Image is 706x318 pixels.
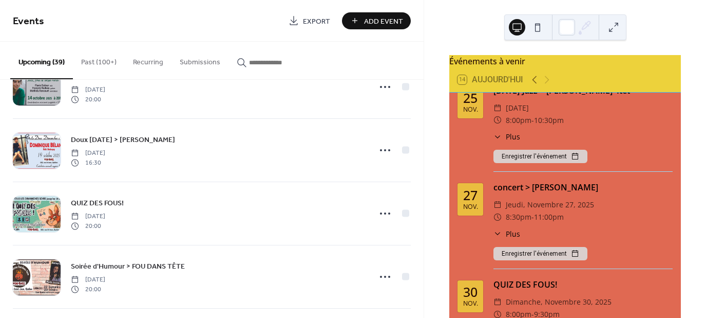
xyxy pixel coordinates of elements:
div: ​ [493,131,502,142]
span: Add Event [364,16,403,27]
a: QUIZ DES FOUS! [71,197,124,209]
div: 25 [463,92,478,104]
div: nov. [463,107,478,113]
div: ​ [493,211,502,223]
div: Événements à venir [449,55,681,67]
div: 27 [463,189,478,202]
span: 20:00 [71,95,105,104]
button: ​Plus [493,228,520,239]
div: ​ [493,114,502,127]
div: nov. [463,204,478,210]
a: Doux [DATE] > [PERSON_NAME] [71,134,175,146]
div: concert > [PERSON_NAME] [493,181,673,193]
button: Submissions [171,42,228,78]
button: Upcoming (39) [10,42,73,79]
span: [DATE] [71,275,105,285]
div: ​ [493,199,502,211]
span: - [531,211,534,223]
span: Plus [506,228,520,239]
span: Doux [DATE] > [PERSON_NAME] [71,135,175,146]
span: [DATE] [71,85,105,95]
span: - [531,114,534,127]
span: Events [13,11,44,31]
div: ​ [493,102,502,114]
button: ​Plus [493,131,520,142]
button: Past (100+) [73,42,125,78]
span: Plus [506,131,520,142]
div: ​ [493,296,502,308]
span: 20:00 [71,221,105,231]
span: 8:30pm [506,211,531,223]
a: Soirée d'Humour > FOU DANS TÊTE [71,260,185,272]
span: [DATE] [71,212,105,221]
button: Enregistrer l'événement [493,247,587,260]
div: nov. [463,301,478,307]
div: QUIZ DES FOUS! [493,278,673,291]
span: 8:00pm [506,114,531,127]
button: Recurring [125,42,171,78]
span: 20:00 [71,285,105,294]
span: dimanche, novembre 30, 2025 [506,296,612,308]
button: Add Event [342,12,411,29]
span: [DATE] [71,149,105,158]
span: 11:00pm [534,211,564,223]
span: [DATE] [506,102,529,114]
div: 30 [463,286,478,298]
a: Export [281,12,338,29]
span: 16:30 [71,158,105,167]
span: 10:30pm [534,114,564,127]
span: QUIZ DES FOUS! [71,198,124,209]
span: jeudi, novembre 27, 2025 [506,199,594,211]
span: Export [303,16,330,27]
span: Soirée d'Humour > FOU DANS TÊTE [71,261,185,272]
button: Enregistrer l'événement [493,150,587,163]
div: ​ [493,228,502,239]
